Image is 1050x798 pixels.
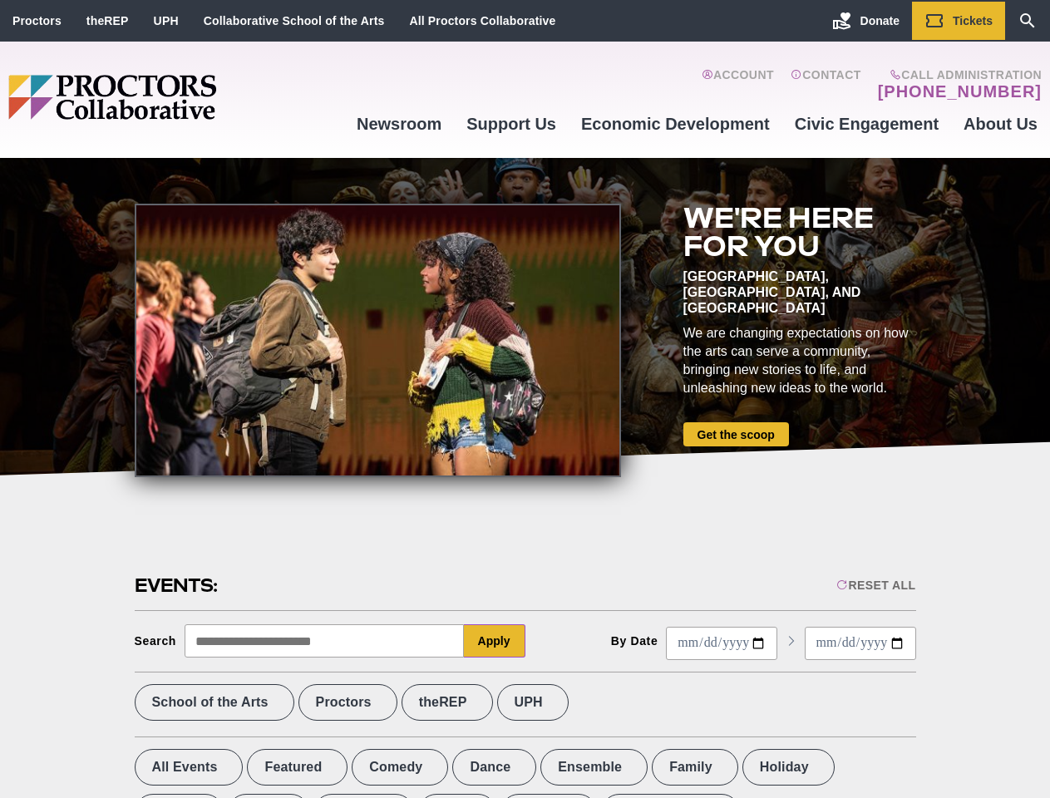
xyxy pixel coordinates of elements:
a: Contact [791,68,861,101]
a: [PHONE_NUMBER] [878,81,1042,101]
a: Collaborative School of the Arts [204,14,385,27]
h2: We're here for you [683,204,916,260]
div: Search [135,634,177,648]
label: Dance [452,749,536,786]
a: Search [1005,2,1050,40]
label: Ensemble [540,749,648,786]
a: Support Us [454,101,569,146]
div: We are changing expectations on how the arts can serve a community, bringing new stories to life,... [683,324,916,397]
label: School of the Arts [135,684,294,721]
span: Tickets [953,14,993,27]
a: Economic Development [569,101,782,146]
label: Holiday [742,749,835,786]
a: theREP [86,14,129,27]
label: Comedy [352,749,448,786]
h2: Events: [135,573,220,598]
div: [GEOGRAPHIC_DATA], [GEOGRAPHIC_DATA], and [GEOGRAPHIC_DATA] [683,268,916,316]
a: About Us [951,101,1050,146]
a: Civic Engagement [782,101,951,146]
a: Donate [820,2,912,40]
a: Tickets [912,2,1005,40]
a: Proctors [12,14,62,27]
a: All Proctors Collaborative [409,14,555,27]
label: Family [652,749,738,786]
img: Proctors logo [8,75,344,120]
label: All Events [135,749,244,786]
a: Newsroom [344,101,454,146]
div: By Date [611,634,658,648]
div: Reset All [836,579,915,592]
label: UPH [497,684,569,721]
label: theREP [402,684,493,721]
label: Featured [247,749,348,786]
label: Proctors [298,684,397,721]
button: Apply [464,624,525,658]
a: Get the scoop [683,422,789,446]
a: UPH [154,14,179,27]
span: Donate [860,14,900,27]
a: Account [702,68,774,101]
span: Call Administration [873,68,1042,81]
